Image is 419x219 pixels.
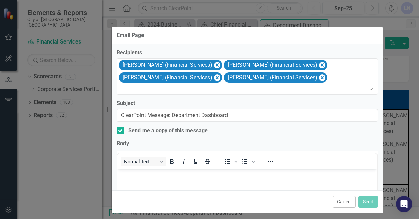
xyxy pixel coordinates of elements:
button: Bold [166,157,178,166]
div: Remove Veronica Siu (Financial Services) [214,74,220,81]
button: Cancel [333,196,356,208]
button: Italic [178,157,189,166]
div: Remove Marie Chan (Financial Services) [214,62,220,68]
button: Underline [190,157,201,166]
div: [PERSON_NAME] (Financial Services) [121,73,213,83]
label: Body [117,140,378,148]
span: Normal Text [124,159,157,164]
button: Strikethrough [202,157,213,166]
div: Send me a copy of this message [128,127,208,135]
button: Send [358,196,378,208]
button: Reveal or hide additional toolbar items [265,157,276,166]
div: Numbered list [239,157,256,166]
label: Recipients [117,49,378,57]
div: Bullet list [222,157,239,166]
div: Remove Kevin Loxley (Financial Services) [319,62,325,68]
div: Remove Maureen Zabiuk (Financial Services) [319,74,325,81]
label: Subject [117,100,378,107]
div: [PERSON_NAME] (Financial Services) [226,60,318,70]
div: [PERSON_NAME] (Financial Services) [226,73,318,83]
button: Block Normal Text [121,157,166,166]
div: Open Intercom Messenger [396,196,412,212]
div: Email Page [117,32,144,38]
div: [PERSON_NAME] (Financial Services) [121,60,213,70]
